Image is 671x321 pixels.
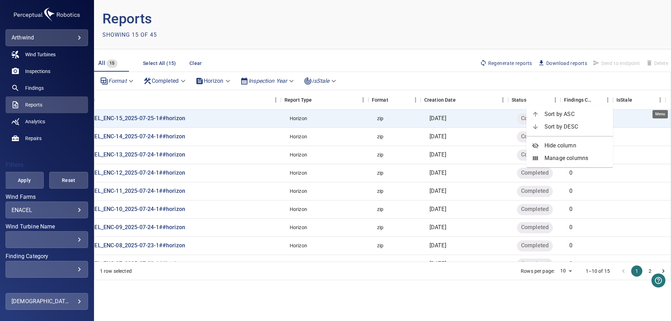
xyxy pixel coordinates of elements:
button: Menu [550,95,561,105]
div: zip [377,133,383,140]
p: ENACEL_ENC-07_2025-07-23-1##horizon [80,260,185,268]
h4: Filters [6,161,88,168]
div: IsStale [613,90,665,110]
div: Findings Count [564,90,593,110]
p: 1–10 of 15 [586,268,610,275]
label: Wind Farms [6,194,88,200]
span: Download reports [538,59,587,67]
a: windturbines noActive [6,46,88,63]
div: Horizon [290,242,307,249]
div: Horizon [290,260,307,267]
span: Inspections [25,68,50,75]
p: ENACEL_ENC-10_2025-07-24-1##horizon [80,205,185,213]
div: Horizon [290,169,307,176]
div: zip [377,260,383,267]
button: Menu [498,95,508,105]
a: ENACEL_ENC-09_2025-07-24-1##horizon [80,224,185,232]
div: Report Type [284,90,312,110]
button: Go to page 2 [644,265,656,277]
p: 0 [569,224,572,232]
div: [DEMOGRAPHIC_DATA] Proenca [12,296,82,307]
button: Select All (15) [140,57,179,70]
span: Completed [517,115,553,123]
div: Format [372,90,388,110]
button: Menu [655,95,665,105]
div: Horizon [290,133,307,140]
div: Horizon [290,188,307,195]
div: Format [97,75,138,87]
div: Creation Date [421,90,508,110]
img: arthwind-logo [12,6,82,24]
span: Completed [517,133,553,141]
div: Format [368,90,421,110]
button: Menu [410,95,421,105]
span: Findings [25,85,44,92]
em: Format [108,78,127,84]
p: [DATE] [430,151,446,159]
p: 0 [569,205,572,213]
p: 0 [569,169,572,177]
span: Apply [14,176,35,185]
p: ENACEL_ENC-12_2025-07-24-1##horizon [80,169,185,177]
span: Reset [58,176,79,185]
a: analytics noActive [6,113,88,130]
a: ENACEL_ENC-14_2025-07-24-1##horizon [80,133,185,141]
a: findings noActive [6,80,88,96]
a: ENACEL_ENC-15_2025-07-25-1##horizon [80,115,185,123]
button: Sort [388,95,398,105]
button: Regenerate reports [477,57,535,69]
div: Findings Count [561,90,613,110]
div: ENACEL [12,207,82,213]
p: [DATE] [430,224,446,232]
span: Completed [517,151,553,159]
div: isStale [301,75,340,87]
span: 15 [107,59,117,67]
em: Inspection Year [248,78,287,84]
button: Reset [49,172,88,189]
a: inspections noActive [6,63,88,80]
span: Completed [517,224,553,232]
div: 1 row selected [100,268,132,275]
span: Completed [517,169,553,177]
p: [DATE] [430,169,446,177]
a: ENACEL_ENC-08_2025-07-23-1##horizon [80,242,185,250]
span: Sort by DESC [544,123,607,131]
a: ENACEL_ENC-13_2025-07-24-1##horizon [80,151,185,159]
button: Sort [632,95,642,105]
nav: pagination navigation [617,265,670,277]
div: Creation Date [424,90,456,110]
span: All [98,60,105,66]
p: 0 [569,242,572,250]
div: Horizon [290,206,307,213]
div: zip [377,115,383,122]
p: 0 [569,260,572,268]
span: Repairs [25,135,42,142]
p: 0 [569,187,572,195]
div: Menu [652,110,668,118]
div: arthwind [12,32,82,43]
div: zip [377,224,383,231]
div: Inspection Year [237,75,298,87]
p: Reports [102,8,383,29]
div: Horizon [290,224,307,231]
div: zip [377,169,383,176]
div: Wind Turbine Name [6,231,88,248]
button: Go to next page [658,265,669,277]
div: 10 [557,266,574,276]
div: Horizon [290,151,307,158]
p: [DATE] [430,115,446,123]
label: Finding Category [6,254,88,259]
span: Completed [517,260,553,268]
a: repairs noActive [6,130,88,147]
p: Rows per page: [521,268,555,275]
div: Name [71,90,281,110]
span: Completed [517,205,553,213]
div: Status [512,90,526,110]
a: ENACEL_ENC-11_2025-07-24-1##horizon [80,187,185,195]
button: page 1 [631,265,642,277]
em: isStale [312,78,329,84]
